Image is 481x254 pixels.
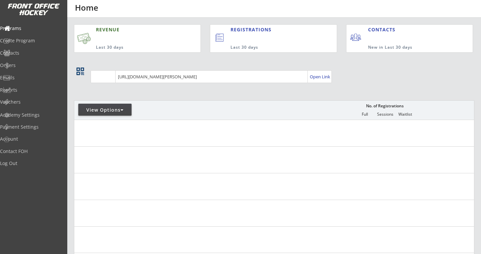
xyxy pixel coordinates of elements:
div: Waitlist [395,112,415,117]
div: No. of Registrations [364,104,405,108]
div: Full [355,112,375,117]
div: Sessions [375,112,395,117]
div: CONTACTS [368,26,398,33]
button: qr_code [75,66,85,76]
div: REGISTRATIONS [231,26,307,33]
div: REVENUE [96,26,170,33]
div: View Options [78,107,132,113]
div: Open Link [310,74,331,80]
div: Last 30 days [96,45,170,50]
a: Open Link [310,72,331,81]
div: Last 30 days [231,45,309,50]
div: New in Last 30 days [368,45,442,50]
